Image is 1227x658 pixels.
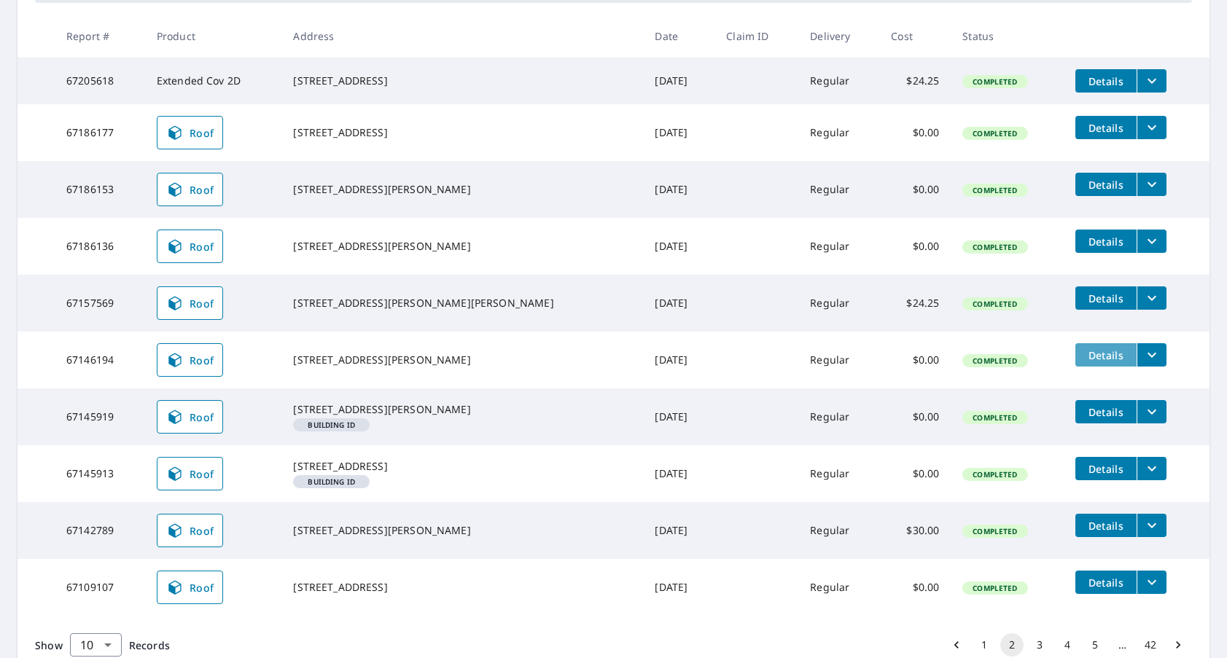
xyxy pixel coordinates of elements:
[166,238,214,255] span: Roof
[1111,638,1134,652] div: …
[643,104,714,161] td: [DATE]
[643,388,714,445] td: [DATE]
[964,356,1026,366] span: Completed
[157,571,224,604] a: Roof
[1084,576,1128,590] span: Details
[1137,514,1166,537] button: filesDropdownBtn-67142789
[643,502,714,559] td: [DATE]
[973,633,996,657] button: Go to page 1
[293,523,631,538] div: [STREET_ADDRESS][PERSON_NAME]
[1084,462,1128,476] span: Details
[1137,69,1166,93] button: filesDropdownBtn-67205618
[1084,291,1128,305] span: Details
[293,296,631,310] div: [STREET_ADDRESS][PERSON_NAME][PERSON_NAME]
[166,181,214,198] span: Roof
[308,478,355,485] em: Building ID
[964,77,1026,87] span: Completed
[1028,633,1051,657] button: Go to page 3
[879,104,951,161] td: $0.00
[1075,116,1137,139] button: detailsBtn-67186177
[1084,235,1128,248] span: Details
[964,185,1026,195] span: Completed
[1075,400,1137,423] button: detailsBtn-67145919
[643,161,714,218] td: [DATE]
[166,294,214,312] span: Roof
[879,388,951,445] td: $0.00
[643,275,714,332] td: [DATE]
[293,125,631,140] div: [STREET_ADDRESS]
[157,400,224,434] a: Roof
[879,15,951,58] th: Cost
[879,332,951,388] td: $0.00
[55,58,145,104] td: 67205618
[1075,69,1137,93] button: detailsBtn-67205618
[1139,633,1162,657] button: Go to page 42
[879,559,951,616] td: $0.00
[643,218,714,275] td: [DATE]
[943,633,1192,657] nav: pagination navigation
[798,559,879,616] td: Regular
[798,58,879,104] td: Regular
[55,275,145,332] td: 67157569
[308,421,355,428] em: Building ID
[55,388,145,445] td: 67145919
[964,526,1026,536] span: Completed
[1084,405,1128,419] span: Details
[55,104,145,161] td: 67186177
[145,15,282,58] th: Product
[157,457,224,490] a: Roof
[293,182,631,197] div: [STREET_ADDRESS][PERSON_NAME]
[55,161,145,218] td: 67186153
[798,218,879,275] td: Regular
[157,514,224,547] a: Roof
[157,116,224,149] a: Roof
[1000,633,1024,657] button: page 2
[55,15,145,58] th: Report #
[1083,633,1107,657] button: Go to page 5
[157,230,224,263] a: Roof
[166,351,214,369] span: Roof
[643,332,714,388] td: [DATE]
[293,459,631,474] div: [STREET_ADDRESS]
[1137,457,1166,480] button: filesDropdownBtn-67145913
[879,445,951,502] td: $0.00
[1137,343,1166,367] button: filesDropdownBtn-67146194
[945,633,968,657] button: Go to previous page
[1084,74,1128,88] span: Details
[798,332,879,388] td: Regular
[643,445,714,502] td: [DATE]
[281,15,643,58] th: Address
[293,580,631,595] div: [STREET_ADDRESS]
[798,388,879,445] td: Regular
[1084,178,1128,192] span: Details
[1084,519,1128,533] span: Details
[964,299,1026,309] span: Completed
[964,469,1026,479] span: Completed
[1075,173,1137,196] button: detailsBtn-67186153
[55,559,145,616] td: 67109107
[798,161,879,218] td: Regular
[879,218,951,275] td: $0.00
[1056,633,1079,657] button: Go to page 4
[70,633,122,657] div: Show 10 records
[1075,571,1137,594] button: detailsBtn-67109107
[1075,343,1137,367] button: detailsBtn-67146194
[1137,173,1166,196] button: filesDropdownBtn-67186153
[951,15,1064,58] th: Status
[964,583,1026,593] span: Completed
[35,638,63,652] span: Show
[55,218,145,275] td: 67186136
[166,124,214,141] span: Roof
[293,353,631,367] div: [STREET_ADDRESS][PERSON_NAME]
[293,402,631,417] div: [STREET_ADDRESS][PERSON_NAME]
[643,559,714,616] td: [DATE]
[166,465,214,482] span: Roof
[879,275,951,332] td: $24.25
[129,638,170,652] span: Records
[1075,457,1137,480] button: detailsBtn-67145913
[798,15,879,58] th: Delivery
[55,332,145,388] td: 67146194
[964,412,1026,423] span: Completed
[1137,400,1166,423] button: filesDropdownBtn-67145919
[879,502,951,559] td: $30.00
